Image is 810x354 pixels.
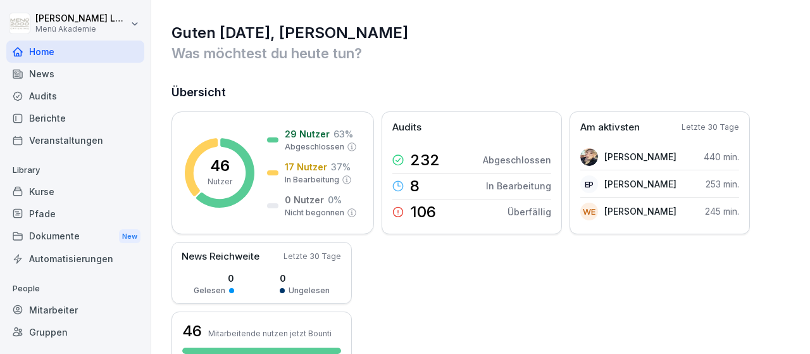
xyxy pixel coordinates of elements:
p: [PERSON_NAME] [604,177,676,191]
p: 0 Nutzer [285,193,324,206]
p: 17 Nutzer [285,160,327,174]
p: 8 [410,179,420,194]
p: People [6,279,144,299]
a: Mitarbeiter [6,299,144,321]
p: News Reichweite [182,250,259,264]
a: Gruppen [6,321,144,343]
a: DokumenteNew [6,225,144,248]
p: 46 [210,158,230,174]
p: Mitarbeitende nutzen jetzt Bounti [208,329,332,338]
p: Am aktivsten [580,120,640,135]
p: Überfällig [508,205,551,218]
a: Home [6,41,144,63]
a: Veranstaltungen [6,129,144,151]
a: Kurse [6,180,144,203]
p: 245 min. [705,205,739,218]
a: Automatisierungen [6,248,144,270]
h3: 46 [182,320,202,342]
p: Was möchtest du heute tun? [171,43,791,63]
p: [PERSON_NAME] [604,205,676,218]
h1: Guten [DATE], [PERSON_NAME] [171,23,791,43]
p: Abgeschlossen [285,141,344,153]
p: 106 [410,205,436,220]
p: Menü Akademie [35,25,128,34]
p: Abgeschlossen [483,153,551,167]
p: 253 min. [706,177,739,191]
p: [PERSON_NAME] [604,150,676,163]
p: Audits [392,120,421,135]
p: Nutzer [208,176,232,187]
a: Audits [6,85,144,107]
p: Ungelesen [289,285,330,296]
img: syd7a01ig5yavmmoz8r8hfus.png [580,148,598,166]
p: 63 % [333,127,353,141]
p: Nicht begonnen [285,207,344,218]
h2: Übersicht [171,84,791,101]
p: 440 min. [704,150,739,163]
div: New [119,229,140,244]
p: 37 % [331,160,351,174]
p: Letzte 30 Tage [283,251,341,262]
p: 29 Nutzer [285,127,330,141]
p: Library [6,160,144,180]
p: 0 % [328,193,342,206]
a: Berichte [6,107,144,129]
div: EP [580,175,598,193]
p: Letzte 30 Tage [682,122,739,133]
div: Dokumente [6,225,144,248]
a: News [6,63,144,85]
p: 0 [194,272,234,285]
div: WE [580,203,598,220]
p: [PERSON_NAME] Lechler [35,13,128,24]
p: In Bearbeitung [486,179,551,193]
p: In Bearbeitung [285,174,339,186]
p: Gelesen [194,285,225,296]
p: 232 [410,153,440,168]
a: Pfade [6,203,144,225]
p: 0 [280,272,330,285]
